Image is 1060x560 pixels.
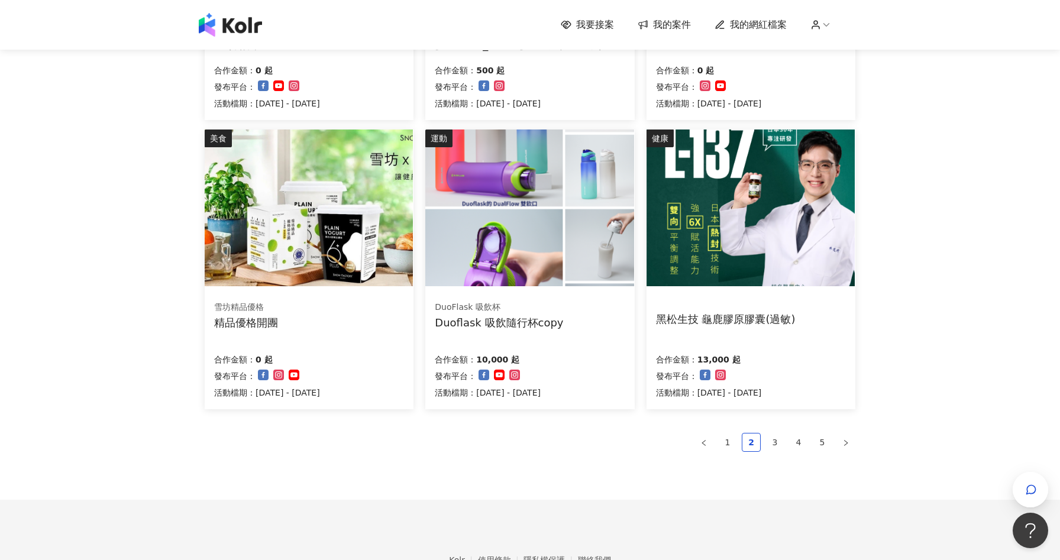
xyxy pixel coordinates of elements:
[476,352,519,367] p: 10,000 起
[697,352,741,367] p: 13,000 起
[656,312,796,326] div: 黑松生技 龜鹿膠原膠囊(過敏)
[647,130,674,147] div: 健康
[700,439,707,446] span: left
[718,433,737,452] li: 1
[656,369,697,383] p: 發布平台：
[199,13,262,37] img: logo
[766,433,784,451] a: 3
[476,63,505,77] p: 500 起
[656,386,762,400] p: 活動檔期：[DATE] - [DATE]
[435,302,563,313] div: DuoFlask 吸飲杯
[742,433,760,451] a: 2
[715,18,787,31] a: 我的網紅檔案
[214,386,320,400] p: 活動檔期：[DATE] - [DATE]
[214,369,256,383] p: 發布平台：
[813,433,831,451] a: 5
[1013,513,1048,548] iframe: Help Scout Beacon - Open
[214,63,256,77] p: 合作金額：
[561,18,614,31] a: 我要接案
[205,130,413,286] img: 雪坊精品優格
[656,96,762,111] p: 活動檔期：[DATE] - [DATE]
[214,352,256,367] p: 合作金額：
[836,433,855,452] li: Next Page
[256,352,273,367] p: 0 起
[813,433,832,452] li: 5
[694,433,713,452] li: Previous Page
[435,352,476,367] p: 合作金額：
[435,386,541,400] p: 活動檔期：[DATE] - [DATE]
[719,433,736,451] a: 1
[214,96,320,111] p: 活動檔期：[DATE] - [DATE]
[435,80,476,94] p: 發布平台：
[435,369,476,383] p: 發布平台：
[214,302,278,313] div: 雪坊精品優格
[790,433,807,451] a: 4
[214,80,256,94] p: 發布平台：
[205,130,232,147] div: 美食
[435,63,476,77] p: 合作金額：
[576,18,614,31] span: 我要接案
[842,439,849,446] span: right
[730,18,787,31] span: 我的網紅檔案
[256,63,273,77] p: 0 起
[836,433,855,452] button: right
[638,18,691,31] a: 我的案件
[425,130,634,286] img: Duoflask 吸飲隨行杯
[789,433,808,452] li: 4
[425,130,453,147] div: 運動
[697,63,715,77] p: 0 起
[435,96,541,111] p: 活動檔期：[DATE] - [DATE]
[742,433,761,452] li: 2
[653,18,691,31] span: 我的案件
[435,315,563,330] div: Duoflask 吸飲隨行杯copy
[656,80,697,94] p: 發布平台：
[765,433,784,452] li: 3
[694,433,713,452] button: left
[656,63,697,77] p: 合作金額：
[214,315,278,330] div: 精品優格開團
[647,130,855,286] img: 植物乳酸膠囊
[656,352,697,367] p: 合作金額：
